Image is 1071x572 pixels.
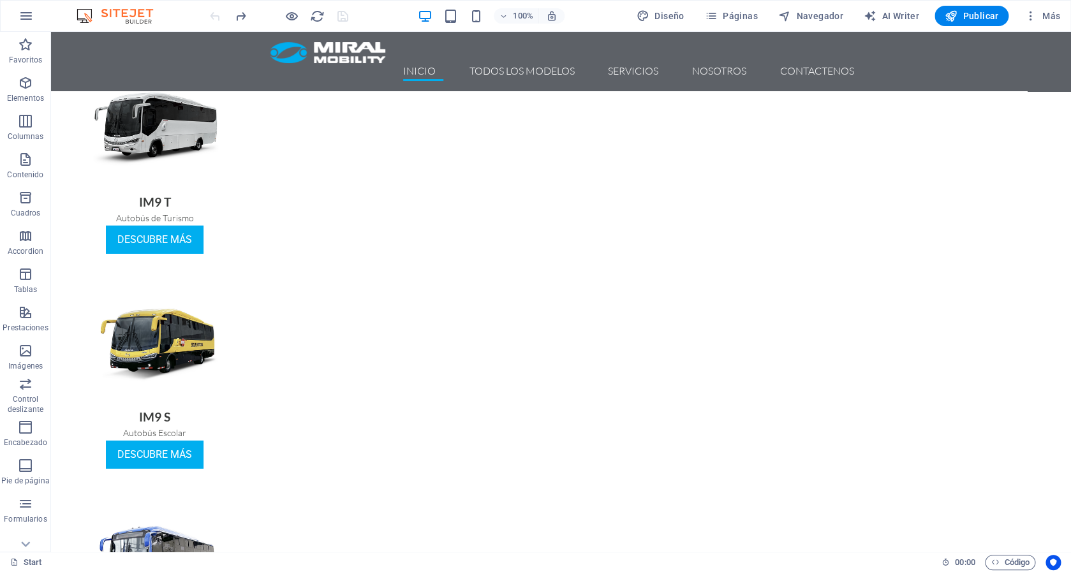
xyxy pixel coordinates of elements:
button: 100% [494,8,539,24]
div: Diseño (Ctrl+Alt+Y) [632,6,690,26]
p: Formularios [4,514,47,524]
span: Diseño [637,10,684,22]
button: Navegador [773,6,848,26]
button: Usercentrics [1045,555,1061,570]
button: Más [1019,6,1065,26]
button: reload [309,8,325,24]
p: Favoritos [9,55,42,65]
p: Imágenes [8,361,43,371]
span: Navegador [778,10,843,22]
p: Elementos [7,93,44,103]
span: Código [991,555,1030,570]
a: Haz clic para cancelar la selección y doble clic para abrir páginas [10,555,42,570]
button: Código [985,555,1035,570]
p: Tablas [14,284,38,295]
button: AI Writer [859,6,924,26]
span: 00 00 [955,555,975,570]
p: Pie de página [1,476,49,486]
p: Prestaciones [3,323,48,333]
p: Contenido [7,170,43,180]
img: Editor Logo [73,8,169,24]
i: Volver a cargar página [310,9,325,24]
p: Encabezado [4,437,47,448]
h6: Tiempo de la sesión [942,555,975,570]
p: Columnas [8,131,44,142]
span: : [964,557,966,567]
button: redo [233,8,248,24]
button: Publicar [934,6,1009,26]
button: Diseño [632,6,690,26]
span: Más [1024,10,1060,22]
i: Al redimensionar, ajustar el nivel de zoom automáticamente para ajustarse al dispositivo elegido. [546,10,558,22]
p: Cuadros [11,208,41,218]
button: Páginas [700,6,763,26]
span: Publicar [945,10,999,22]
p: Accordion [8,246,43,256]
i: Rehacer: Duplicar elementos (Ctrl+Y, ⌘+Y) [233,9,248,24]
span: AI Writer [864,10,919,22]
span: Páginas [705,10,758,22]
h6: 100% [513,8,533,24]
button: Haz clic para salir del modo de previsualización y seguir editando [284,8,299,24]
